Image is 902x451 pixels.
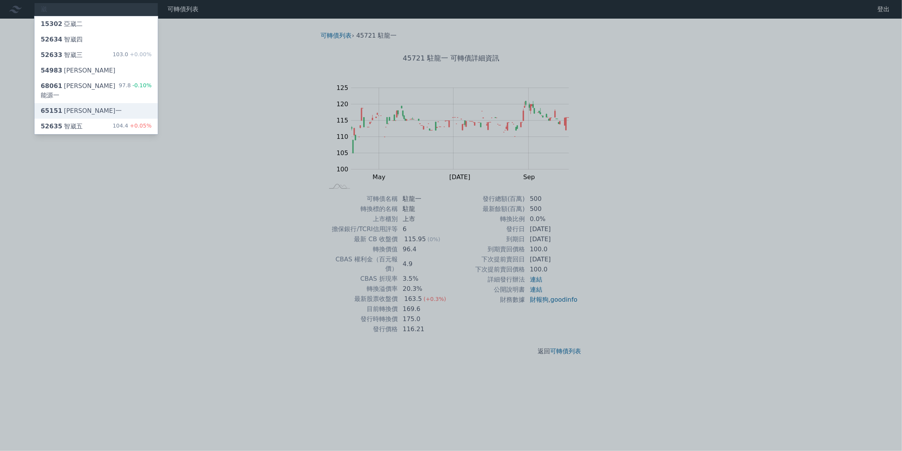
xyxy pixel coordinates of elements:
span: 52635 [41,123,62,130]
span: +0.05% [128,123,152,129]
a: 65151[PERSON_NAME]一 [34,103,158,119]
a: 52634智崴四 [34,32,158,47]
div: 智崴三 [41,50,83,60]
div: [PERSON_NAME]能源一 [41,81,119,100]
div: 97.8 [119,81,152,100]
span: 68061 [41,82,62,90]
div: 104.4 [113,122,152,131]
div: 智崴四 [41,35,83,44]
span: 15302 [41,20,62,28]
div: 智崴五 [41,122,83,131]
span: 52633 [41,51,62,59]
span: +0.00% [128,51,152,57]
a: 52635智崴五 104.4+0.05% [34,119,158,134]
a: 54983[PERSON_NAME] [34,63,158,78]
span: 54983 [41,67,62,74]
div: [PERSON_NAME]一 [41,106,122,116]
a: 68061[PERSON_NAME]能源一 97.8-0.10% [34,78,158,103]
span: 65151 [41,107,62,114]
div: 103.0 [113,50,152,60]
a: 15302亞崴二 [34,16,158,32]
span: 52634 [41,36,62,43]
div: 亞崴二 [41,19,83,29]
a: 52633智崴三 103.0+0.00% [34,47,158,63]
div: [PERSON_NAME] [41,66,116,75]
span: -0.10% [131,82,152,88]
